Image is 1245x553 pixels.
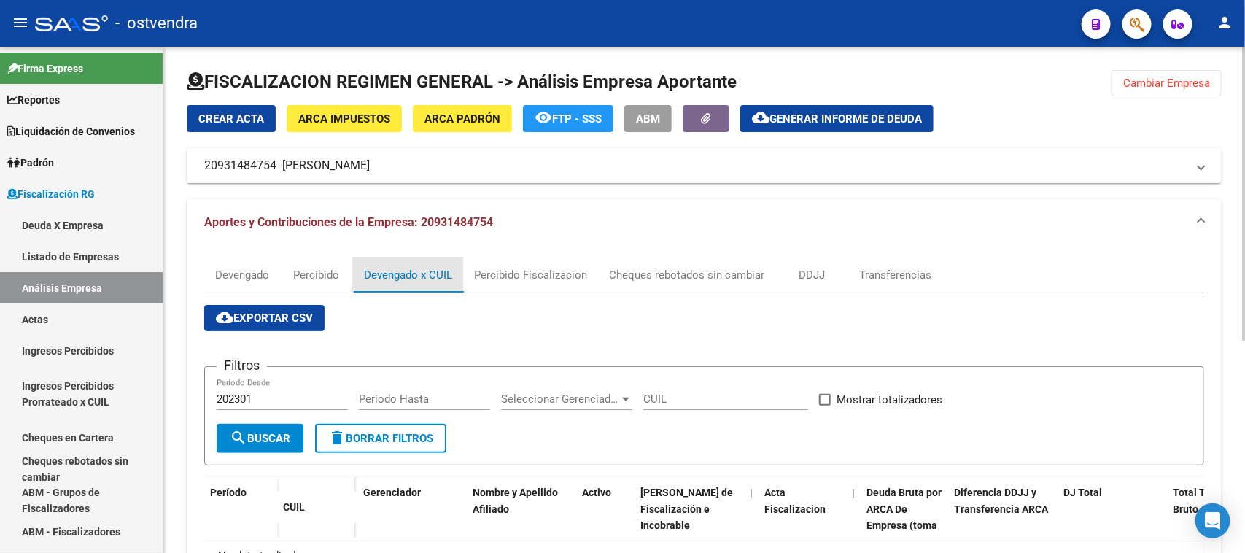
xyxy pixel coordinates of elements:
[204,477,277,538] datatable-header-cell: Período
[624,105,672,132] button: ABM
[277,492,357,523] datatable-header-cell: CUIL
[740,105,934,132] button: Generar informe de deuda
[1063,487,1102,498] span: DJ Total
[328,432,433,445] span: Borrar Filtros
[298,112,390,125] span: ARCA Impuestos
[282,158,370,174] span: [PERSON_NAME]
[7,92,60,108] span: Reportes
[217,424,303,453] button: Buscar
[210,487,247,498] span: Período
[204,305,325,331] button: Exportar CSV
[1123,77,1210,90] span: Cambiar Empresa
[287,105,402,132] button: ARCA Impuestos
[473,487,558,515] span: Nombre y Apellido Afiliado
[315,424,446,453] button: Borrar Filtros
[640,487,733,532] span: [PERSON_NAME] de Fiscalización e Incobrable
[187,148,1222,183] mat-expansion-panel-header: 20931484754 -[PERSON_NAME]
[115,7,198,39] span: - ostvendra
[294,267,340,283] div: Percibido
[7,186,95,202] span: Fiscalización RG
[7,123,135,139] span: Liquidación de Convenios
[954,487,1048,515] span: Diferencia DDJJ y Transferencia ARCA
[424,112,500,125] span: ARCA Padrón
[216,312,313,325] span: Exportar CSV
[799,267,825,283] div: DDJJ
[764,487,826,515] span: Acta Fiscalizacion
[837,391,942,409] span: Mostrar totalizadores
[769,112,922,125] span: Generar informe de deuda
[609,267,764,283] div: Cheques rebotados sin cambiar
[859,267,931,283] div: Transferencias
[328,429,346,446] mat-icon: delete
[364,267,452,283] div: Devengado x CUIL
[474,267,587,283] div: Percibido Fiscalizacion
[7,61,83,77] span: Firma Express
[1112,70,1222,96] button: Cambiar Empresa
[283,501,305,513] span: CUIL
[752,109,769,126] mat-icon: cloud_download
[1195,503,1230,538] div: Open Intercom Messenger
[582,487,611,498] span: Activo
[523,105,613,132] button: FTP - SSS
[217,355,267,376] h3: Filtros
[12,14,29,31] mat-icon: menu
[230,432,290,445] span: Buscar
[535,109,552,126] mat-icon: remove_red_eye
[187,105,276,132] button: Crear Acta
[204,215,493,229] span: Aportes y Contribuciones de la Empresa: 20931484754
[363,487,421,498] span: Gerenciador
[215,267,269,283] div: Devengado
[552,112,602,125] span: FTP - SSS
[750,487,753,498] span: |
[1216,14,1233,31] mat-icon: person
[198,112,264,125] span: Crear Acta
[204,158,1187,174] mat-panel-title: 20931484754 -
[636,112,660,125] span: ABM
[852,487,855,498] span: |
[413,105,512,132] button: ARCA Padrón
[216,309,233,326] mat-icon: cloud_download
[230,429,247,446] mat-icon: search
[187,199,1222,246] mat-expansion-panel-header: Aportes y Contribuciones de la Empresa: 20931484754
[501,392,619,406] span: Seleccionar Gerenciador
[7,155,54,171] span: Padrón
[187,70,737,93] h1: FISCALIZACION REGIMEN GENERAL -> Análisis Empresa Aportante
